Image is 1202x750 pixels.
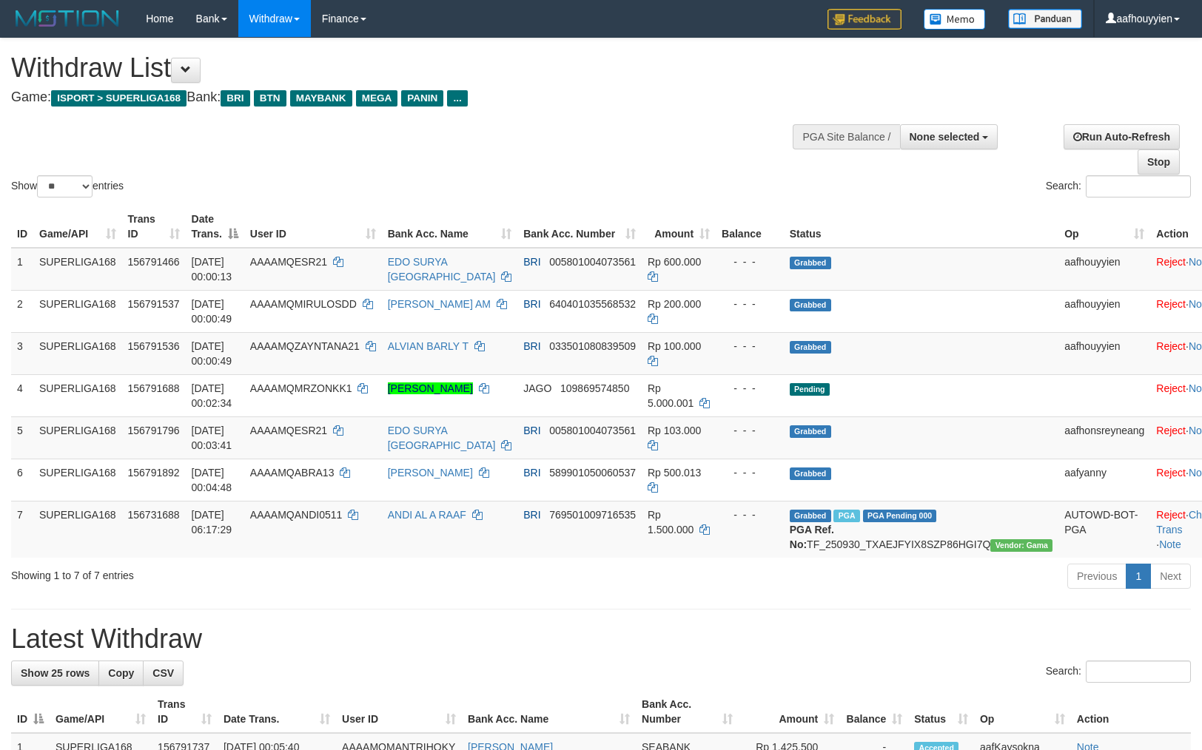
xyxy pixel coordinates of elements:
h1: Latest Withdraw [11,624,1191,654]
th: Game/API: activate to sort column ascending [33,206,122,248]
td: AUTOWD-BOT-PGA [1058,501,1150,558]
td: 3 [11,332,33,374]
span: [DATE] 00:00:49 [192,340,232,367]
span: ... [447,90,467,107]
span: BRI [221,90,249,107]
th: Status [784,206,1058,248]
span: [DATE] 00:00:13 [192,256,232,283]
a: [PERSON_NAME] [388,382,473,394]
td: TF_250930_TXAEJFYIX8SZP86HGI7Q [784,501,1058,558]
td: aafhouyyien [1058,248,1150,291]
a: Reject [1156,509,1186,521]
td: 7 [11,501,33,558]
span: Copy 033501080839509 to clipboard [549,340,636,352]
span: Copy 005801004073561 to clipboard [549,256,636,268]
a: EDO SURYA [GEOGRAPHIC_DATA] [388,425,496,451]
label: Search: [1046,175,1191,197]
a: Reject [1156,340,1186,352]
span: [DATE] 00:00:49 [192,298,232,325]
img: Feedback.jpg [827,9,901,30]
th: Status: activate to sort column ascending [908,691,974,733]
td: 4 [11,374,33,416]
td: aafhonsreyneang [1058,416,1150,459]
th: Bank Acc. Name: activate to sort column ascending [462,691,636,733]
input: Search: [1086,661,1191,683]
td: SUPERLIGA168 [33,248,122,291]
td: aafhouyyien [1058,332,1150,374]
td: SUPERLIGA168 [33,501,122,558]
th: ID [11,206,33,248]
span: Rp 1.500.000 [648,509,694,536]
th: Game/API: activate to sort column ascending [50,691,152,733]
span: Rp 200.000 [648,298,701,310]
td: SUPERLIGA168 [33,459,122,501]
a: CSV [143,661,184,686]
th: Amount: activate to sort column ascending [642,206,716,248]
span: Copy 109869574850 to clipboard [560,382,629,394]
th: Date Trans.: activate to sort column descending [186,206,244,248]
th: Bank Acc. Number: activate to sort column ascending [517,206,642,248]
span: BRI [523,298,540,310]
span: BRI [523,340,540,352]
span: 156791796 [128,425,180,436]
span: BRI [523,256,540,268]
th: Date Trans.: activate to sort column ascending [218,691,336,733]
span: CSV [152,667,174,679]
span: JAGO [523,382,551,394]
span: PGA Pending [863,510,937,522]
td: SUPERLIGA168 [33,332,122,374]
span: 156791537 [128,298,180,310]
div: - - - [722,465,778,480]
span: Vendor URL: https://trx31.1velocity.biz [990,539,1052,552]
a: Copy [98,661,144,686]
input: Search: [1086,175,1191,197]
a: Run Auto-Refresh [1064,124,1180,149]
a: Reject [1156,256,1186,268]
div: - - - [722,339,778,354]
span: Copy 589901050060537 to clipboard [549,467,636,479]
td: 6 [11,459,33,501]
td: SUPERLIGA168 [33,290,122,332]
span: PANIN [401,90,443,107]
span: ISPORT > SUPERLIGA168 [51,90,187,107]
span: 156731688 [128,509,180,521]
th: Balance [716,206,784,248]
td: aafhouyyien [1058,290,1150,332]
span: Rp 600.000 [648,256,701,268]
span: MEGA [356,90,398,107]
td: SUPERLIGA168 [33,416,122,459]
a: Reject [1156,298,1186,310]
span: AAAAMQMRZONKK1 [250,382,352,394]
a: Reject [1156,467,1186,479]
div: PGA Site Balance / [793,124,899,149]
span: Grabbed [790,257,831,269]
th: ID: activate to sort column descending [11,691,50,733]
img: Button%20Memo.svg [924,9,986,30]
a: 1 [1126,564,1151,589]
span: Copy 005801004073561 to clipboard [549,425,636,436]
span: BRI [523,509,540,521]
a: ANDI AL A RAAF [388,509,466,521]
th: User ID: activate to sort column ascending [336,691,462,733]
span: AAAAMQZAYNTANA21 [250,340,360,352]
span: BRI [523,425,540,436]
th: Bank Acc. Name: activate to sort column ascending [382,206,518,248]
span: None selected [910,131,980,143]
span: Grabbed [790,341,831,354]
td: SUPERLIGA168 [33,374,122,416]
a: ALVIAN BARLY T [388,340,469,352]
span: Copy [108,667,134,679]
div: Showing 1 to 7 of 7 entries [11,562,490,583]
span: [DATE] 00:04:48 [192,467,232,493]
span: BTN [254,90,286,107]
div: - - - [722,381,778,396]
th: Trans ID: activate to sort column ascending [152,691,218,733]
a: Show 25 rows [11,661,99,686]
span: Grabbed [790,510,831,522]
div: - - - [722,423,778,438]
span: Grabbed [790,425,831,438]
th: Balance: activate to sort column ascending [840,691,908,733]
span: Grabbed [790,467,831,480]
a: Reject [1156,382,1186,394]
span: AAAAMQESR21 [250,256,327,268]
